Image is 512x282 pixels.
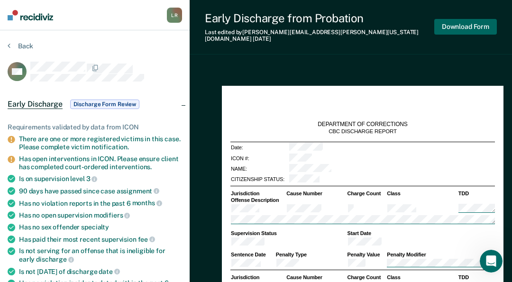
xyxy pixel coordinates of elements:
span: months [132,199,162,207]
div: Has open interventions in ICON. Please ensure client has completed court-ordered interventions. [19,155,182,171]
span: assignment [117,187,159,195]
th: Penalty Type [275,251,347,258]
div: Is not [DATE] of discharge [19,267,182,276]
div: Has no violation reports in the past 6 [19,199,182,208]
span: 3 [86,175,98,182]
div: Has no open supervision [19,211,182,219]
div: Early Discharge from Probation [205,11,434,25]
span: specialty [81,223,109,231]
td: Date: [230,142,289,153]
div: 90 days have passed since case [19,187,182,195]
th: Start Date [347,230,495,237]
td: NAME: [230,164,289,174]
div: There are one or more registered victims in this case. Please complete victim notification. [19,135,182,151]
th: Penalty Modifier [386,251,495,258]
div: Is not serving for an offense that is ineligible for early [19,247,182,263]
div: Has paid their most recent supervision [19,235,182,244]
th: TDD [458,274,495,281]
th: Class [386,274,458,281]
span: [DATE] [253,36,271,42]
div: DEPARTMENT OF CORRECTIONS [318,121,407,128]
th: Penalty Value [347,251,387,258]
th: Jurisdiction [230,274,286,281]
span: discharge [36,255,74,263]
div: CBC DISCHARGE REPORT [329,128,397,135]
th: Charge Count [347,190,387,197]
button: Back [8,42,33,50]
span: date [99,268,119,275]
iframe: Intercom live chat [480,250,503,273]
th: Sentence Date [230,251,275,258]
div: Has no sex offender [19,223,182,231]
button: Download Form [434,19,497,35]
th: Cause Number [286,274,347,281]
td: ICON #: [230,153,289,164]
span: fee [138,236,155,243]
div: Is on supervision level [19,174,182,183]
th: Charge Count [347,274,387,281]
th: Cause Number [286,190,347,197]
td: CITIZENSHIP STATUS: [230,174,289,184]
div: L R [167,8,182,23]
div: Requirements validated by data from ICON [8,123,182,131]
th: Supervision Status [230,230,347,237]
th: Jurisdiction [230,190,286,197]
th: Class [386,190,458,197]
div: Last edited by [PERSON_NAME][EMAIL_ADDRESS][PERSON_NAME][US_STATE][DOMAIN_NAME] [205,29,434,43]
button: LR [167,8,182,23]
span: modifiers [94,211,130,219]
th: Offense Description [230,197,286,203]
span: Early Discharge [8,100,63,109]
th: TDD [458,190,495,197]
img: Recidiviz [8,10,53,20]
span: Discharge Form Review [70,100,139,109]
